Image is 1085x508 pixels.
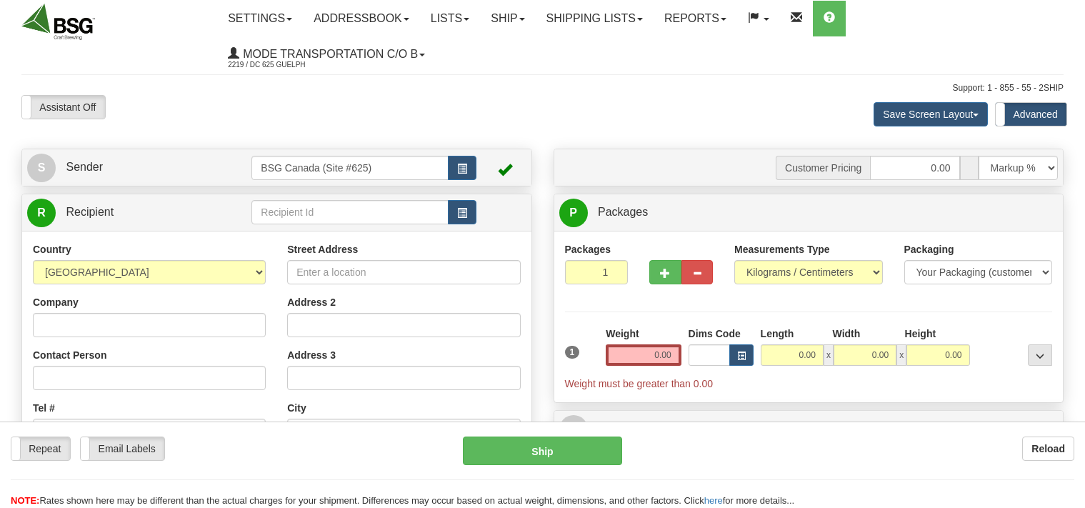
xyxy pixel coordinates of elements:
[81,437,164,460] label: Email Labels
[1022,437,1074,461] button: Reload
[33,295,79,309] label: Company
[303,1,420,36] a: Addressbook
[598,206,648,218] span: Packages
[287,401,306,415] label: City
[776,156,870,180] span: Customer Pricing
[1028,344,1052,366] div: ...
[463,437,622,465] button: Ship
[27,153,251,182] a: S Sender
[66,206,114,218] span: Recipient
[287,295,336,309] label: Address 2
[565,378,714,389] span: Weight must be greater than 0.00
[21,82,1064,94] div: Support: 1 - 855 - 55 - 2SHIP
[761,327,794,341] label: Length
[689,327,741,341] label: Dims Code
[33,242,71,257] label: Country
[833,327,861,341] label: Width
[33,401,55,415] label: Tel #
[480,1,535,36] a: Ship
[1031,443,1065,454] b: Reload
[287,242,358,257] label: Street Address
[217,1,303,36] a: Settings
[559,198,1059,227] a: P Packages
[287,260,520,284] input: Enter a location
[904,242,954,257] label: Packaging
[33,348,106,362] label: Contact Person
[420,1,480,36] a: Lists
[239,48,418,60] span: Mode Transportation c/o B
[734,242,830,257] label: Measurements Type
[565,346,580,359] span: 1
[905,327,936,341] label: Height
[287,348,336,362] label: Address 3
[559,415,588,444] span: I
[565,242,611,257] label: Packages
[217,36,436,72] a: Mode Transportation c/o B 2219 / DC 625 Guelph
[874,102,988,126] button: Save Screen Layout
[27,154,56,182] span: S
[228,58,335,72] span: 2219 / DC 625 Guelph
[824,344,834,366] span: x
[11,437,70,460] label: Repeat
[66,161,103,173] span: Sender
[536,1,654,36] a: Shipping lists
[559,414,1059,444] a: IAdditional Info
[996,103,1066,126] label: Advanced
[1052,181,1084,327] iframe: chat widget
[27,199,56,227] span: R
[22,96,105,119] label: Assistant Off
[559,199,588,227] span: P
[251,200,448,224] input: Recipient Id
[251,156,448,180] input: Sender Id
[27,198,226,227] a: R Recipient
[704,495,723,506] a: here
[11,495,39,506] span: NOTE:
[21,4,95,40] img: logo2219.jpg
[606,327,639,341] label: Weight
[896,344,906,366] span: x
[654,1,737,36] a: Reports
